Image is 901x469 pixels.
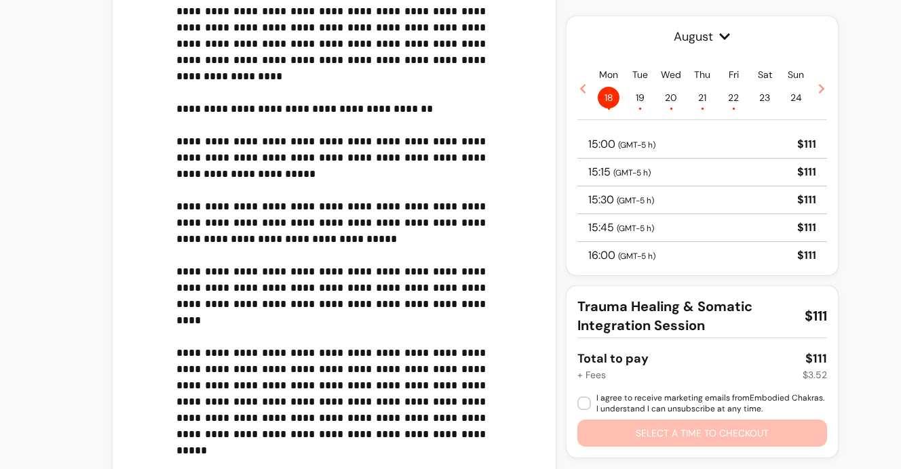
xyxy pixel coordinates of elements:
[805,306,827,325] span: $111
[638,102,642,115] span: •
[803,368,827,382] div: $3.52
[797,192,816,208] p: $111
[797,220,816,236] p: $111
[577,297,794,335] span: Trauma Healing & Somatic Integration Session
[588,136,655,152] p: 15:00
[670,102,673,115] span: •
[758,68,772,81] p: Sat
[588,164,651,180] p: 15:15
[607,102,611,115] span: •
[577,349,649,368] div: Total to pay
[732,102,735,115] span: •
[617,223,654,234] span: ( GMT-5 h )
[632,68,648,81] p: Tue
[618,140,655,150] span: ( GMT-5 h )
[661,68,681,81] p: Wed
[805,349,827,368] div: $111
[598,87,619,108] span: 18
[785,87,807,108] span: 24
[797,247,816,264] p: $111
[694,68,710,81] p: Thu
[797,136,816,152] p: $111
[588,192,654,208] p: 15:30
[629,87,651,108] span: 19
[754,87,775,108] span: 23
[729,68,739,81] p: Fri
[613,167,651,178] span: ( GMT-5 h )
[588,220,654,236] p: 15:45
[588,247,655,264] p: 16:00
[577,27,827,46] span: August
[618,251,655,262] span: ( GMT-5 h )
[691,87,713,108] span: 21
[577,368,606,382] div: + Fees
[701,102,704,115] span: •
[660,87,682,108] span: 20
[599,68,618,81] p: Mon
[723,87,744,108] span: 22
[788,68,804,81] p: Sun
[617,195,654,206] span: ( GMT-5 h )
[797,164,816,180] p: $111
